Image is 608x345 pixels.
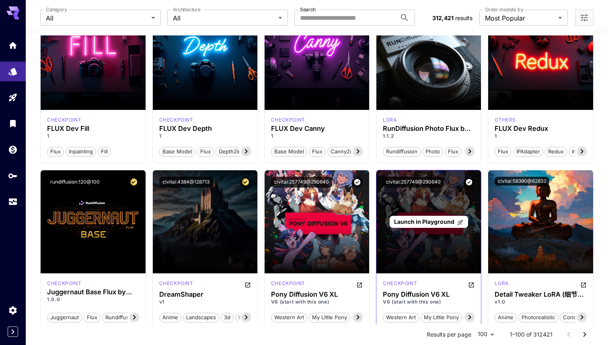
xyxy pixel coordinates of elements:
[383,312,419,322] button: western art
[495,312,517,322] button: anime
[47,116,81,124] div: FLUX.1 D
[495,177,549,186] button: civitai:58390@62833
[8,118,18,128] div: Library
[47,146,64,157] button: Flux
[47,288,139,296] h3: Juggernaut Base Flux by RunDiffusion
[474,328,497,340] div: 100
[8,326,18,337] button: Expand sidebar
[8,171,18,181] div: API Keys
[560,314,587,322] span: concept
[271,298,363,306] p: V6 (start with this one)
[160,148,195,156] span: Base model
[84,314,100,322] span: flux
[159,125,251,132] h3: FLUX Dev Depth
[47,116,81,124] p: checkpoint
[352,177,363,188] button: Verified working
[8,40,18,50] div: Home
[422,146,443,157] button: photo
[383,116,396,124] p: lora
[271,314,307,322] span: western art
[383,177,444,188] button: civitai:257749@290640
[47,125,139,132] h3: FLUX Dev Fill
[271,116,305,124] p: checkpoint
[271,146,307,157] button: Base model
[383,125,474,132] div: RunDiffusion Photo Flux by RunDiffusion
[514,148,543,156] span: IPAdapter
[66,148,96,156] span: Inpainting
[328,148,362,156] span: canny2img
[47,296,139,303] p: 1.0.0
[271,125,363,132] h3: FLUX Dev Canny
[236,314,275,322] span: photorealistic
[159,146,195,157] button: Base model
[221,314,233,322] span: 3d
[271,177,332,188] button: civitai:257749@290640
[569,146,596,157] button: img2img
[421,314,462,322] span: my little pony
[495,125,586,132] div: FLUX Dev Redux
[103,314,140,322] span: rundiffusion
[495,132,586,140] p: 1
[495,280,508,289] div: SD 1.5
[510,331,553,339] p: 1–100 of 312421
[235,312,275,322] button: photorealistic
[47,280,81,287] div: FLUX.1 D
[495,116,516,124] div: FLUX.1 D
[309,148,325,156] span: Flux
[309,146,326,157] button: Flux
[159,291,251,298] h3: DreamShaper
[47,312,82,322] button: juggernaut
[98,146,111,157] button: Fill
[495,291,586,298] div: Detail Tweaker LoRA (细节调整LoRA)
[383,291,474,298] h3: Pony Diffusion V6 XL
[47,132,139,140] p: 1
[495,298,586,306] p: v1.0
[495,148,511,156] span: Flux
[383,298,474,306] p: V6 (start with this one)
[159,312,181,322] button: anime
[271,291,363,298] h3: Pony Diffusion V6 XL
[216,146,249,157] button: depth2img
[183,314,219,322] span: landscapes
[383,148,420,156] span: rundiffusion
[159,298,251,306] p: v1
[383,146,421,157] button: rundiffusion
[519,314,558,322] span: photorealistic
[8,64,18,74] div: Models
[485,13,555,23] span: Most Popular
[423,148,443,156] span: photo
[46,13,148,23] span: All
[159,177,213,188] button: civitai:4384@128713
[183,312,219,322] button: landscapes
[445,148,461,156] span: flux
[495,314,516,322] span: anime
[240,177,251,188] button: Certified Model – Vetted for best performance and includes a commercial license.
[468,280,474,289] button: Open in CivitAI
[197,146,214,157] button: Flux
[271,148,307,156] span: Base model
[8,197,18,207] div: Usage
[495,280,508,287] p: lora
[128,177,139,188] button: Certified Model – Vetted for best performance and includes a commercial license.
[394,218,454,225] span: Launch in Playground
[102,312,140,322] button: rundiffusion
[383,132,474,140] p: 1.1.2
[300,6,316,13] label: Search
[47,177,103,188] button: rundiffusion:120@100
[159,116,193,124] div: FLUX.1 D
[383,280,417,289] div: Pony
[221,312,234,322] button: 3d
[545,146,567,157] button: Redux
[159,116,193,124] p: checkpoint
[47,314,82,322] span: juggernaut
[159,280,193,287] p: checkpoint
[47,148,64,156] span: Flux
[271,312,307,322] button: western art
[495,116,516,124] p: others
[98,148,111,156] span: Fill
[383,280,417,287] p: checkpoint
